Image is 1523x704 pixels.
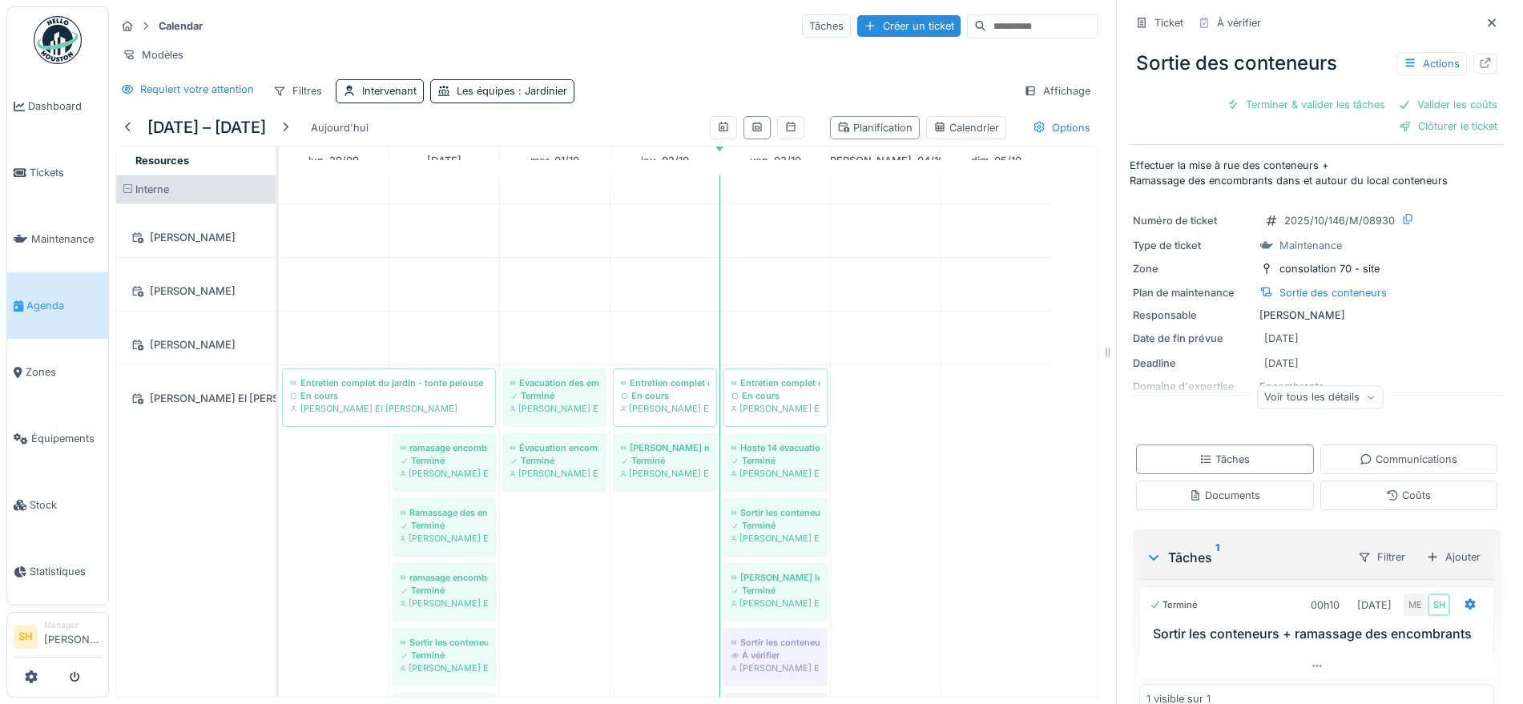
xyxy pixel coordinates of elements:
[26,298,102,313] span: Agenda
[731,389,820,402] div: En cours
[44,619,102,654] li: [PERSON_NAME]
[621,467,709,480] div: [PERSON_NAME] El [PERSON_NAME]
[526,150,583,171] a: 1 octobre 2025
[1146,548,1344,567] div: Tâches
[401,584,488,597] div: Terminé
[30,564,102,579] span: Statistiques
[1404,593,1426,616] div: ME
[401,649,488,662] div: Terminé
[510,376,598,389] div: Evacuation des emcombrants et du matériel de chantier dans le garage 98 Evenpoeldans le garage
[967,150,1025,171] a: 5 octobre 2025
[401,636,488,649] div: Sortir les conteneurs + ramassage des encombrants
[1257,385,1383,408] div: Voir tous les détails
[26,364,102,380] span: Zones
[731,441,820,454] div: Hoste 14 évacuation encombrants - local Vélos
[1279,285,1387,300] div: Sortie des conteneurs
[731,506,820,519] div: Sortir les conteneurs + ramassage des encombrants
[510,402,598,415] div: [PERSON_NAME] El [PERSON_NAME]
[304,150,363,171] a: 29 septembre 2025
[621,454,709,467] div: Terminé
[731,454,820,467] div: Terminé
[933,120,999,135] div: Calendrier
[115,43,191,66] div: Modèles
[1150,598,1198,612] div: Terminé
[731,636,820,649] div: Sortir les conteneurs + ramassage des encombrants
[510,454,598,467] div: Terminé
[731,584,820,597] div: Terminé
[746,150,805,171] a: 3 octobre 2025
[31,431,102,446] span: Équipements
[1284,213,1395,228] div: 2025/10/146/M/08930
[1279,261,1380,276] div: consolation 70 - site
[1133,331,1253,346] div: Date de fin prévue
[1133,308,1501,323] div: [PERSON_NAME]
[7,405,108,472] a: Équipements
[621,389,709,402] div: En cours
[7,339,108,405] a: Zones
[457,83,567,99] div: Les équipes
[30,165,102,180] span: Tickets
[1264,331,1299,346] div: [DATE]
[290,376,488,389] div: Entretien complet du jardin - tonte pelouse
[1428,593,1450,616] div: SH
[126,281,266,301] div: [PERSON_NAME]
[1279,238,1342,253] div: Maintenance
[837,120,913,135] div: Planification
[34,16,82,64] img: Badge_color-CXgf-gQk.svg
[621,402,709,415] div: [PERSON_NAME] El [PERSON_NAME]
[28,99,102,114] span: Dashboard
[126,335,266,355] div: [PERSON_NAME]
[266,79,329,103] div: Filtres
[135,183,169,195] span: Interne
[30,497,102,513] span: Stock
[147,118,266,137] h5: [DATE] – [DATE]
[1017,79,1098,103] div: Affichage
[14,619,102,658] a: SH Manager[PERSON_NAME]
[510,441,598,454] div: Évacuation encombrants
[1133,285,1253,300] div: Plan de maintenance
[731,467,820,480] div: [PERSON_NAME] El [PERSON_NAME]
[290,402,488,415] div: [PERSON_NAME] El [PERSON_NAME]
[731,532,820,545] div: [PERSON_NAME] El [PERSON_NAME]
[1351,545,1412,569] div: Filtrer
[126,388,266,408] div: [PERSON_NAME] El [PERSON_NAME]
[401,467,488,480] div: [PERSON_NAME] El [PERSON_NAME]
[1215,548,1219,567] sup: 1
[1217,15,1261,30] div: À vérifier
[1153,626,1487,642] h3: Sortir les conteneurs + ramassage des encombrants
[731,597,820,609] div: [PERSON_NAME] El [PERSON_NAME]
[1419,545,1488,569] div: Ajouter
[1220,94,1392,115] div: Terminer & valider les tâches
[7,73,108,139] a: Dashboard
[7,538,108,605] a: Statistiques
[7,139,108,206] a: Tickets
[857,15,961,37] div: Créer un ticket
[1133,213,1253,228] div: Numéro de ticket
[126,227,266,247] div: [PERSON_NAME]
[401,571,488,584] div: ramasage encombrants APOLLO 2
[135,155,189,167] span: Resources
[731,662,820,674] div: [PERSON_NAME] El [PERSON_NAME]
[14,625,38,649] li: SH
[621,376,709,389] div: Entretien complet du jardin - tonte pelouse
[1199,452,1250,467] div: Tâches
[401,506,488,519] div: Ramassage des encombrants aux abords des containers Evenepoel 92
[1392,94,1504,115] div: Valider les coûts
[401,662,488,674] div: [PERSON_NAME] El [PERSON_NAME]
[731,402,820,415] div: [PERSON_NAME] El [PERSON_NAME]
[401,519,488,532] div: Terminé
[401,532,488,545] div: [PERSON_NAME] El [PERSON_NAME]
[1392,115,1504,137] div: Clôturer le ticket
[731,519,820,532] div: Terminé
[304,117,375,139] div: Aujourd'hui
[44,619,102,631] div: Manager
[515,85,567,97] span: : Jardinier
[401,454,488,467] div: Terminé
[1264,356,1299,371] div: [DATE]
[1133,356,1253,371] div: Deadline
[1360,452,1457,467] div: Communications
[1396,52,1467,75] div: Actions
[731,571,820,584] div: [PERSON_NAME] les conteneurs
[140,82,254,97] div: Requiert votre attention
[1133,261,1253,276] div: Zone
